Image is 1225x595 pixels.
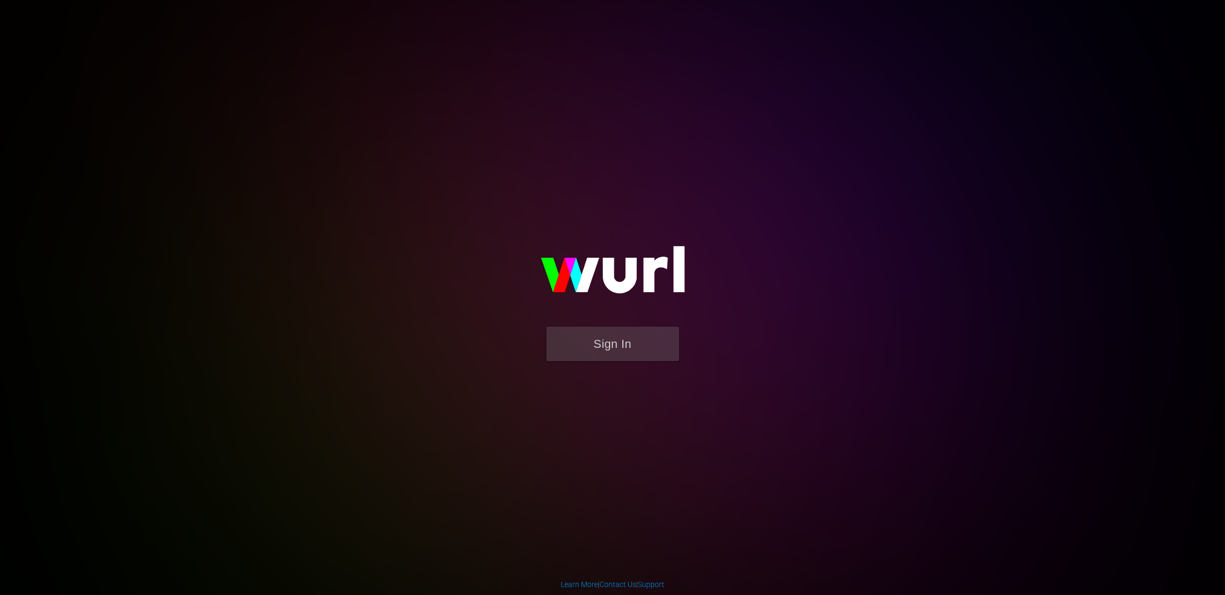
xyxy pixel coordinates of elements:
img: wurl-logo-on-black-223613ac3d8ba8fe6dc639794a292ebdb59501304c7dfd60c99c58986ef67473.svg [507,223,719,326]
a: Learn More [561,580,598,589]
div: | | [561,579,664,590]
a: Contact Us [600,580,636,589]
button: Sign In [546,327,679,361]
a: Support [638,580,664,589]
